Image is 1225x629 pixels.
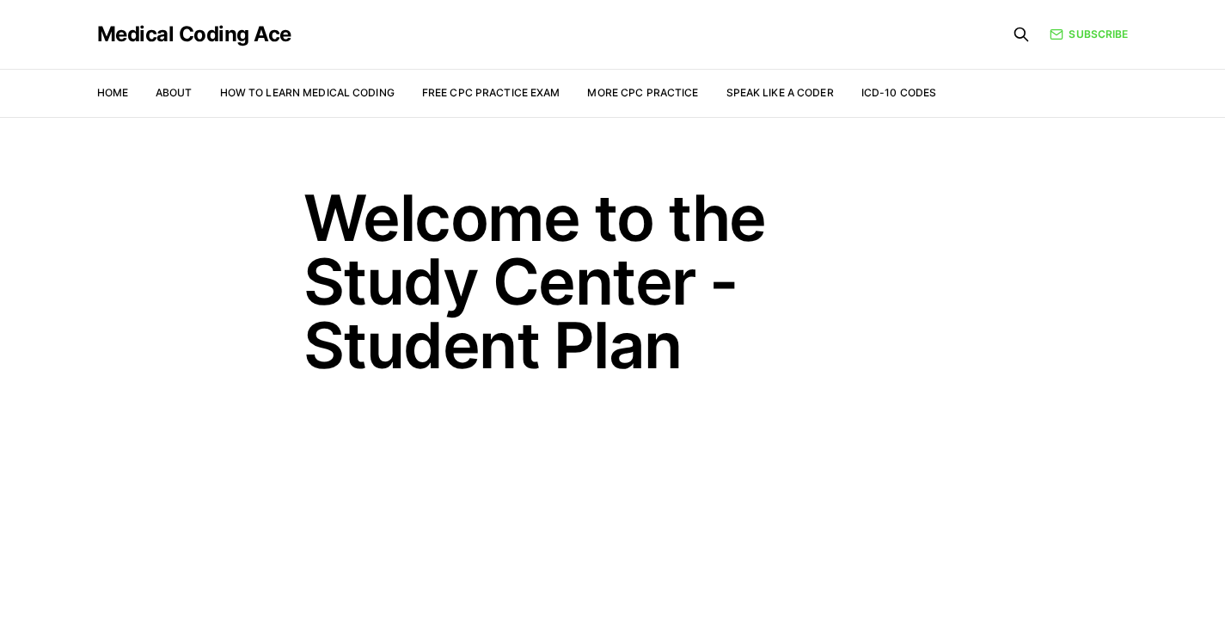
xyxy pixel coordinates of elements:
a: How to Learn Medical Coding [220,86,395,99]
a: About [156,86,193,99]
a: Medical Coding Ace [97,24,291,45]
a: More CPC Practice [587,86,698,99]
a: Home [97,86,128,99]
a: Subscribe [1050,27,1128,42]
h1: Welcome to the Study Center - Student Plan [303,186,922,377]
a: ICD-10 Codes [861,86,936,99]
a: Speak Like a Coder [726,86,834,99]
a: Free CPC Practice Exam [422,86,560,99]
